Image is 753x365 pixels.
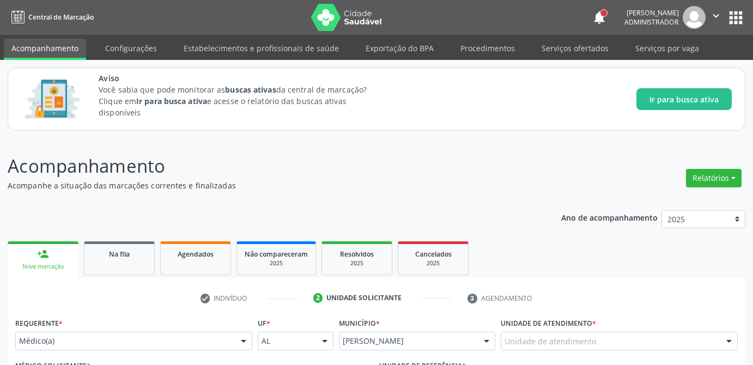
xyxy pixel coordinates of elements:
[245,250,308,259] span: Não compareceram
[258,315,270,332] label: UF
[592,10,607,25] button: notifications
[4,39,86,60] a: Acompanhamento
[245,259,308,267] div: 2025
[415,250,452,259] span: Cancelados
[8,180,524,191] p: Acompanhe a situação das marcações correntes e finalizadas
[99,84,387,118] p: Você sabia que pode monitorar as da central de marcação? Clique em e acesse o relatório das busca...
[15,263,71,271] div: Nova marcação
[343,336,473,346] span: [PERSON_NAME]
[358,39,441,58] a: Exportação do BPA
[313,293,323,303] div: 2
[98,39,165,58] a: Configurações
[109,250,130,259] span: Na fila
[262,336,311,346] span: AL
[21,75,83,124] img: Imagem de CalloutCard
[624,17,679,27] span: Administrador
[99,72,387,84] span: Aviso
[501,315,596,332] label: Unidade de atendimento
[561,210,658,224] p: Ano de acompanhamento
[636,88,732,110] button: Ir para busca ativa
[136,96,207,106] strong: Ir para busca ativa
[37,248,49,260] div: person_add
[624,8,679,17] div: [PERSON_NAME]
[683,6,706,29] img: img
[8,153,524,180] p: Acompanhamento
[649,94,719,105] span: Ir para busca ativa
[726,8,745,27] button: apps
[225,84,276,95] strong: buscas ativas
[339,315,380,332] label: Município
[340,250,374,259] span: Resolvidos
[406,259,460,267] div: 2025
[326,293,402,303] div: Unidade solicitante
[505,336,596,347] span: Unidade de atendimento
[19,336,230,346] span: Médico(a)
[686,169,742,187] button: Relatórios
[710,10,722,22] i: 
[706,6,726,29] button: 
[176,39,347,58] a: Estabelecimentos e profissionais de saúde
[534,39,616,58] a: Serviços ofertados
[28,13,94,22] span: Central de Marcação
[330,259,384,267] div: 2025
[15,315,63,332] label: Requerente
[453,39,523,58] a: Procedimentos
[628,39,707,58] a: Serviços por vaga
[178,250,214,259] span: Agendados
[8,8,94,26] a: Central de Marcação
